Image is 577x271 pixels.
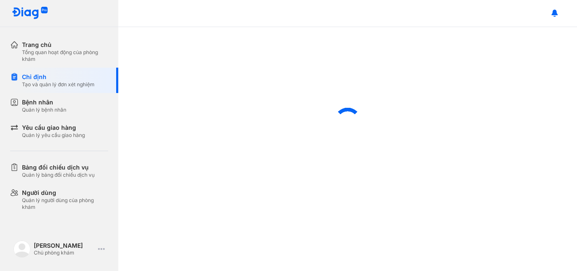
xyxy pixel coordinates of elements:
div: Tạo và quản lý đơn xét nghiệm [22,81,95,88]
img: logo [12,7,48,20]
div: Quản lý bảng đối chiếu dịch vụ [22,172,95,178]
div: Bệnh nhân [22,98,66,107]
div: Bảng đối chiếu dịch vụ [22,163,95,172]
div: Tổng quan hoạt động của phòng khám [22,49,108,63]
div: Chỉ định [22,73,95,81]
div: Quản lý bệnh nhân [22,107,66,113]
div: Yêu cầu giao hàng [22,123,85,132]
div: Người dùng [22,189,108,197]
div: Quản lý người dùng của phòng khám [22,197,108,211]
div: Quản lý yêu cầu giao hàng [22,132,85,139]
div: Chủ phòng khám [34,249,95,256]
div: Trang chủ [22,41,108,49]
img: logo [14,241,30,257]
div: [PERSON_NAME] [34,242,95,249]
